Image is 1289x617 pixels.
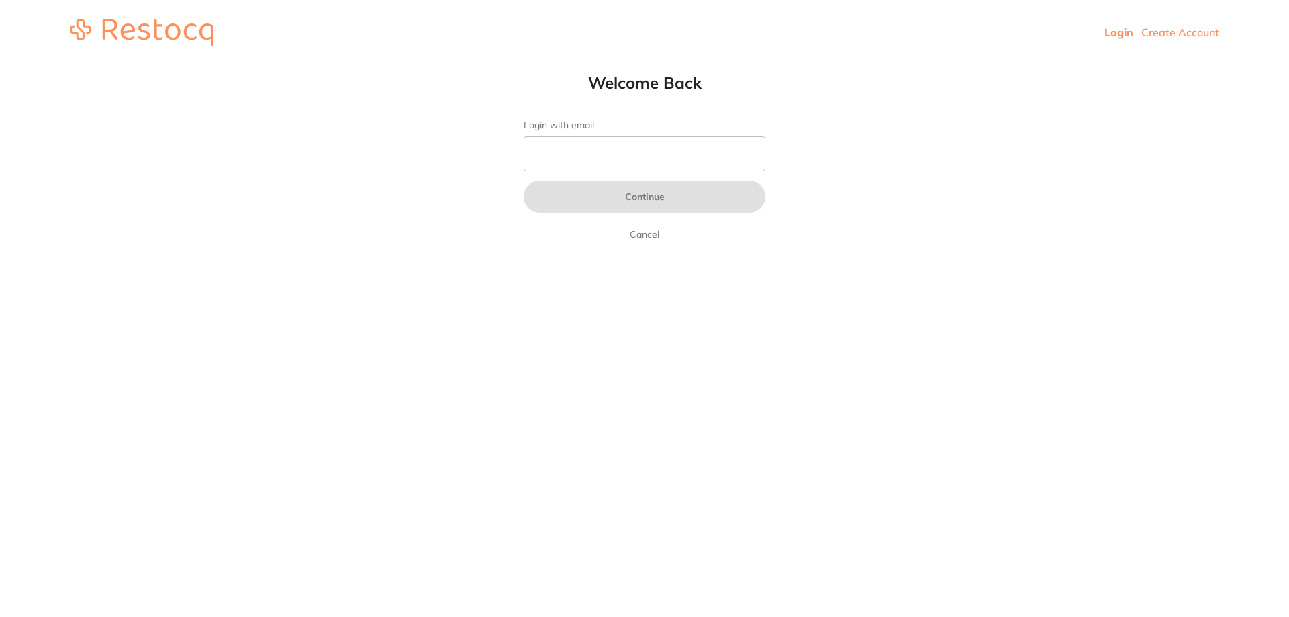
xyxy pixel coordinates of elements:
[497,73,792,93] h1: Welcome Back
[524,181,765,213] button: Continue
[1141,26,1219,39] a: Create Account
[70,19,213,46] img: restocq_logo.svg
[524,120,765,131] label: Login with email
[1104,26,1133,39] a: Login
[627,226,662,242] a: Cancel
